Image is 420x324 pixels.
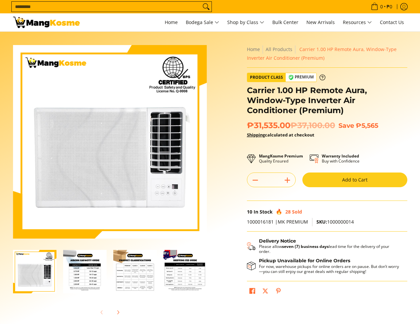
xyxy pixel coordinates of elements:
[269,13,302,31] a: Bulk Center
[259,238,296,244] strong: Delivery Notice
[266,46,292,52] a: All Products
[343,18,372,27] span: Resources
[292,209,302,215] span: Sold
[286,73,316,81] span: Premium
[339,13,375,31] a: Resources
[302,173,407,187] button: Add to Cart
[356,121,378,129] span: ₱5,565
[13,250,56,293] img: Carrier 1.00 HP Remote Aura, Window-Type Inverter Air Conditioner (Premium)-1
[316,219,327,225] span: SKU:
[285,209,291,215] span: 28
[247,85,407,115] h1: Carrier 1.00 HP Remote Aura, Window-Type Inverter Air Conditioner (Premium)
[259,264,401,274] p: For now, warehouse pickups for online orders are on pause. But don’t worry—you can still enjoy ou...
[261,286,270,298] a: Post on X
[288,75,294,80] img: premium-badge-icon.webp
[163,250,207,293] img: mang-kosme-shipping-fee-guide-infographic
[377,13,407,31] a: Contact Us
[380,19,404,25] span: Contact Us
[279,175,295,186] button: Add
[111,305,125,320] button: Next
[247,73,286,82] span: Product Class
[316,219,354,225] span: 1000000014
[303,13,338,31] a: New Arrivals
[247,46,260,52] a: Home
[13,45,207,239] img: Carrier 1.00 HP Remote Aura, Window-Type Inverter Air Conditioner (Premium)
[259,153,303,159] strong: MangKosme Premium
[369,3,394,10] span: •
[259,244,401,254] p: Please allow lead time for the delivery of your order.
[186,18,219,27] span: Bodega Sale
[165,19,178,25] span: Home
[247,209,252,215] span: 10
[379,4,384,9] span: 0
[247,132,265,138] a: Shipping
[201,2,212,12] button: Search
[247,46,397,61] span: Carrier 1.00 HP Remote Aura, Window-Type Inverter Air Conditioner (Premium)
[259,258,350,264] strong: Pickup Unavailable for Online Orders
[259,153,303,164] p: Quality Ensured
[274,286,283,298] a: Pin on Pinterest
[247,45,407,62] nav: Breadcrumbs
[290,120,335,130] del: ₱37,100.00
[161,13,181,31] a: Home
[247,175,263,186] button: Subtract
[247,120,335,130] span: ₱31,535.00
[247,219,308,225] span: 1000016181 |MK PREMIUM
[182,13,223,31] a: Bodega Sale
[306,19,335,25] span: New Arrivals
[272,19,298,25] span: Bulk Center
[248,286,257,298] a: Share on Facebook
[224,13,268,31] a: Shop by Class
[227,18,264,27] span: Shop by Class
[322,153,360,164] p: Buy with Confidence
[113,250,157,293] img: Carrier 1.00 HP Remote Aura, Window-Type Inverter Air Conditioner (Premium)-3
[386,4,393,9] span: ₱0
[247,238,401,254] button: Shipping & Delivery
[254,209,273,215] span: In Stock
[247,132,314,138] strong: calculated at checkout
[338,121,354,129] span: Save
[282,244,329,249] strong: seven (7) business days
[322,153,359,159] strong: Warranty Included
[247,73,325,82] a: Product Class Premium
[13,17,80,28] img: Carrier Aura CH3 1 HP Window-Type Inverter (Class B) l Mang Kosme
[63,250,107,293] img: Carrier 1.00 HP Remote Aura, Window-Type Inverter Air Conditioner (Premium)-2
[87,13,407,31] nav: Main Menu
